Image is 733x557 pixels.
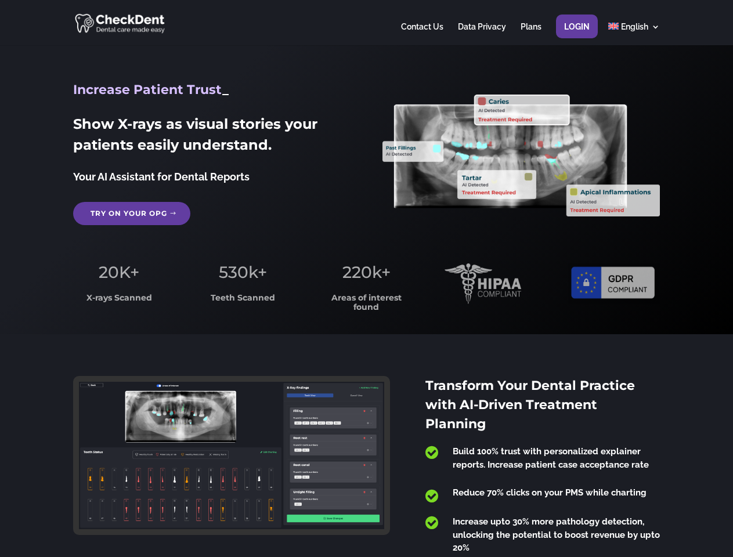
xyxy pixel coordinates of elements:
span: Build 100% trust with personalized explainer reports. Increase patient case acceptance rate [453,446,649,470]
a: English [608,23,660,45]
a: Try on your OPG [73,202,190,225]
a: Contact Us [401,23,443,45]
span:  [425,515,438,530]
span: Transform Your Dental Practice with AI-Driven Treatment Planning [425,378,635,432]
a: Plans [521,23,541,45]
img: X_Ray_annotated [382,95,659,216]
span: Your AI Assistant for Dental Reports [73,171,250,183]
h3: Areas of interest found [321,294,413,317]
span: Increase upto 30% more pathology detection, unlocking the potential to boost revenue by upto 20% [453,516,660,553]
img: CheckDent AI [75,12,166,34]
span: Reduce 70% clicks on your PMS while charting [453,487,647,498]
span: 220k+ [342,262,391,282]
span: Increase Patient Trust [73,82,222,97]
a: Login [564,23,590,45]
h2: Show X-rays as visual stories your patients easily understand. [73,114,350,161]
span:  [425,445,438,460]
span: 530k+ [219,262,267,282]
span: _ [222,82,229,97]
span: English [621,22,648,31]
a: Data Privacy [458,23,506,45]
span:  [425,489,438,504]
span: 20K+ [99,262,139,282]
